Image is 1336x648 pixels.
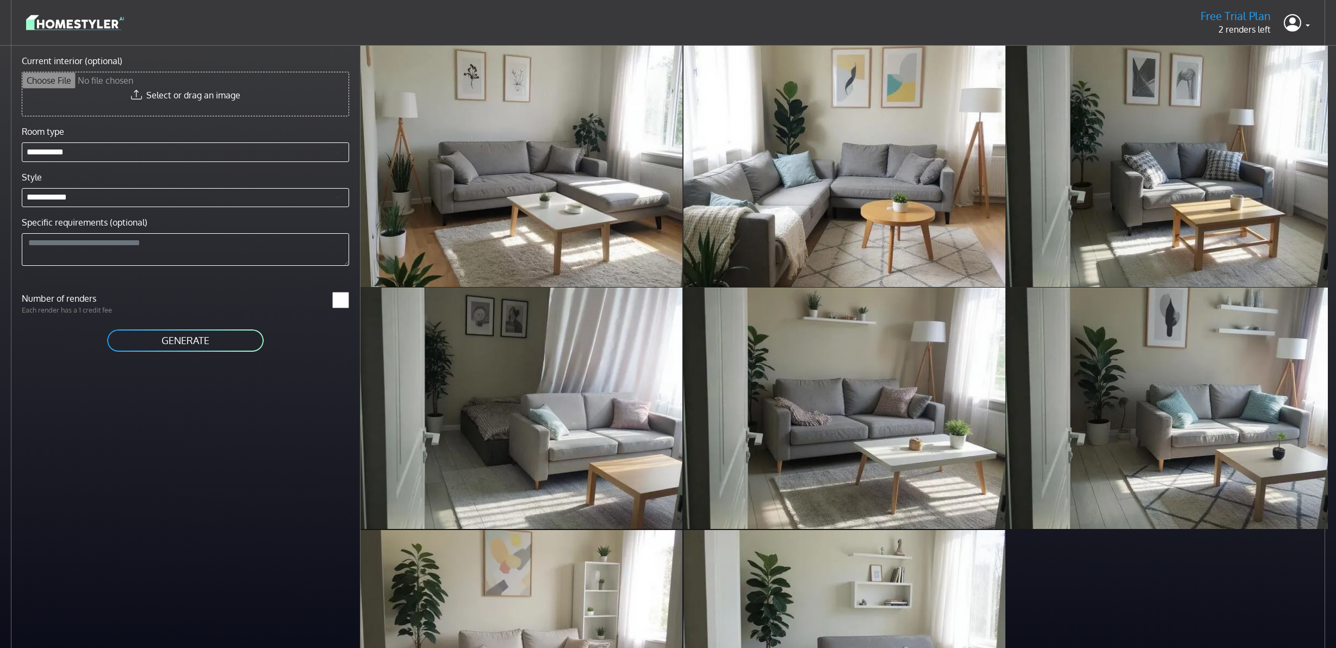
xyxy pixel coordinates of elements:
[22,125,64,138] label: Room type
[15,292,185,305] label: Number of renders
[1201,9,1271,23] h5: Free Trial Plan
[22,54,122,67] label: Current interior (optional)
[15,305,185,315] p: Each render has a 1 credit fee
[26,13,124,32] img: logo-3de290ba35641baa71223ecac5eacb59cb85b4c7fdf211dc9aaecaaee71ea2f8.svg
[106,328,265,353] button: GENERATE
[22,216,147,229] label: Specific requirements (optional)
[22,171,42,184] label: Style
[1201,23,1271,36] p: 2 renders left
